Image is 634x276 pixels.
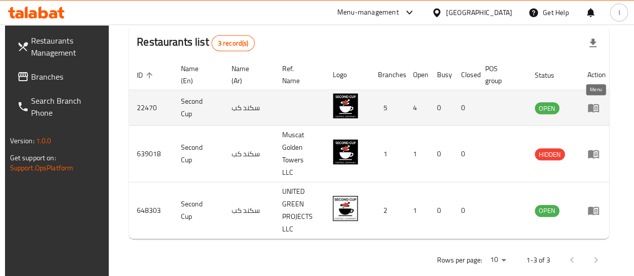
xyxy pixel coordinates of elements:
[31,95,103,119] span: Search Branch Phone
[405,182,429,239] td: 1
[274,182,325,239] td: UNITED GREEN PROJECTS LLC
[333,93,358,118] img: Second Cup
[333,139,358,164] img: Second Cup
[429,60,453,90] th: Busy
[618,7,619,18] span: I
[31,71,103,83] span: Branches
[232,63,262,87] span: Name (Ar)
[212,39,255,48] span: 3 record(s)
[129,126,173,182] td: 639018
[581,31,605,55] div: Export file
[486,252,510,267] div: Rows per page:
[453,90,477,126] td: 0
[437,254,482,266] p: Rows per page:
[587,148,606,160] div: Menu
[453,182,477,239] td: 0
[446,7,512,18] div: [GEOGRAPHIC_DATA]
[535,69,567,81] span: Status
[137,35,255,51] h2: Restaurants list
[274,126,325,182] td: Muscat Golden Towers LLC
[325,60,370,90] th: Logo
[337,7,399,19] div: Menu-management
[535,149,565,160] span: HIDDEN
[453,60,477,90] th: Closed
[587,204,606,216] div: Menu
[31,35,103,59] span: Restaurants Management
[370,90,405,126] td: 5
[9,65,111,89] a: Branches
[535,102,559,114] div: OPEN
[129,182,173,239] td: 648303
[36,134,52,147] span: 1.0.0
[10,161,74,174] a: Support.OpsPlatform
[333,196,358,221] img: Second Cup
[9,89,111,125] a: Search Branch Phone
[535,103,559,114] span: OPEN
[9,29,111,65] a: Restaurants Management
[370,126,405,182] td: 1
[137,69,156,81] span: ID
[212,35,255,51] div: Total records count
[429,126,453,182] td: 0
[535,148,565,160] div: HIDDEN
[173,90,224,126] td: Second Cup
[579,60,614,90] th: Action
[181,63,212,87] span: Name (En)
[405,90,429,126] td: 4
[173,182,224,239] td: Second Cup
[370,182,405,239] td: 2
[129,60,614,239] table: enhanced table
[129,90,173,126] td: 22470
[173,126,224,182] td: Second Cup
[453,126,477,182] td: 0
[535,205,559,216] span: OPEN
[429,90,453,126] td: 0
[10,134,35,147] span: Version:
[405,60,429,90] th: Open
[10,151,56,164] span: Get support on:
[224,90,274,126] td: سكند كب
[526,254,550,266] p: 1-3 of 3
[405,126,429,182] td: 1
[429,182,453,239] td: 0
[282,63,313,87] span: Ref. Name
[485,63,515,87] span: POS group
[224,182,274,239] td: سكند كب
[224,126,274,182] td: سكند كب
[370,60,405,90] th: Branches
